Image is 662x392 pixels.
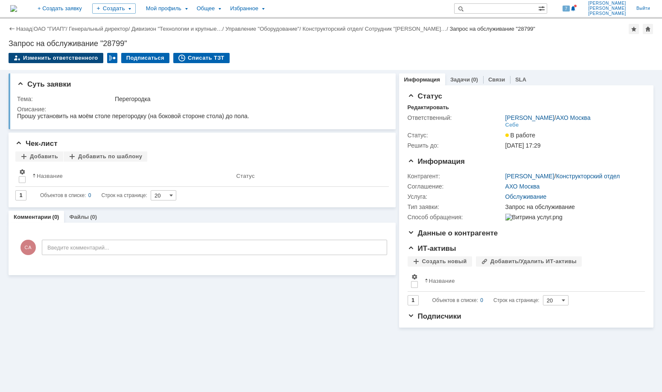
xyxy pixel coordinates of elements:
div: Решить до: [408,142,504,149]
div: Тип заявки: [408,203,504,210]
span: ИТ-активы [408,244,456,253]
div: / [69,26,131,32]
div: Ответственный: [408,114,504,121]
span: Расширенный поиск [538,4,547,12]
div: / [34,26,69,32]
a: Комментарии [14,214,51,220]
a: Информация [404,76,440,83]
div: Себе [505,122,519,128]
span: Суть заявки [17,80,71,88]
div: Редактировать [408,104,449,111]
div: / [505,173,620,180]
span: Статус [408,92,442,100]
div: Название [37,173,63,179]
a: Сотрудник "[PERSON_NAME]… [365,26,446,32]
span: [PERSON_NAME] [588,6,626,11]
a: Управление "Оборудование" [225,26,300,32]
span: Настройки [411,273,418,280]
a: Обслуживание [505,193,547,200]
span: В работе [505,132,535,139]
a: Дивизион "Технологии и крупные… [131,26,222,32]
img: logo [10,5,17,12]
i: Строк на странице: [40,190,147,200]
a: Назад [16,26,32,32]
a: [PERSON_NAME] [505,114,554,121]
span: СА [20,240,36,255]
a: ОАО "ГИАП" [34,26,66,32]
span: 7 [563,6,570,12]
a: [PERSON_NAME] [505,173,554,180]
span: Информация [408,157,465,166]
div: Создать [92,3,136,14]
div: (0) [90,214,97,220]
div: (0) [471,76,478,83]
span: Чек-лист [15,139,58,148]
img: Витрина услуг.png [505,214,563,221]
i: Строк на странице: [432,295,540,305]
span: [PERSON_NAME] [588,11,626,16]
div: Контрагент: [408,173,504,180]
a: Конструкторский отдел [303,26,362,32]
a: Задачи [450,76,470,83]
a: Генеральный директор [69,26,128,32]
span: [DATE] 17:29 [505,142,541,149]
div: / [225,26,303,32]
a: АХО Москва [505,183,540,190]
span: Объектов в списке: [432,297,478,303]
div: / [131,26,225,32]
a: АХО Москва [556,114,591,121]
a: Конструкторский отдел [556,173,620,180]
div: (0) [52,214,59,220]
span: Данные о контрагенте [408,229,498,237]
a: Файлы [69,214,89,220]
div: Работа с массовостью [107,53,117,63]
div: / [303,26,365,32]
span: [PERSON_NAME] [588,1,626,6]
div: Статус: [408,132,504,139]
div: Тема: [17,96,113,102]
div: Услуга: [408,193,504,200]
th: Статус [233,165,382,187]
a: Перейти на домашнюю страницу [10,5,17,12]
div: Запрос на обслуживание [505,203,641,210]
div: Запрос на обслуживание "28799" [9,39,653,48]
span: Подписчики [408,312,461,320]
div: Описание: [17,106,385,113]
div: Сделать домашней страницей [643,24,653,34]
span: Настройки [19,168,26,175]
th: Название [421,270,638,292]
div: | [32,25,33,32]
div: Статус [236,173,255,179]
div: Перегородка [115,96,383,102]
div: Запрос на обслуживание "28799" [449,26,535,32]
a: Связи [488,76,505,83]
div: / [365,26,450,32]
div: 0 [480,295,483,305]
a: SLA [515,76,526,83]
div: / [505,114,591,121]
th: Название [29,165,233,187]
div: Добавить в избранное [629,24,639,34]
div: Соглашение: [408,183,504,190]
div: Способ обращения: [408,214,504,221]
span: Объектов в списке: [40,192,86,198]
div: Название [429,278,455,284]
div: 0 [88,190,91,200]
